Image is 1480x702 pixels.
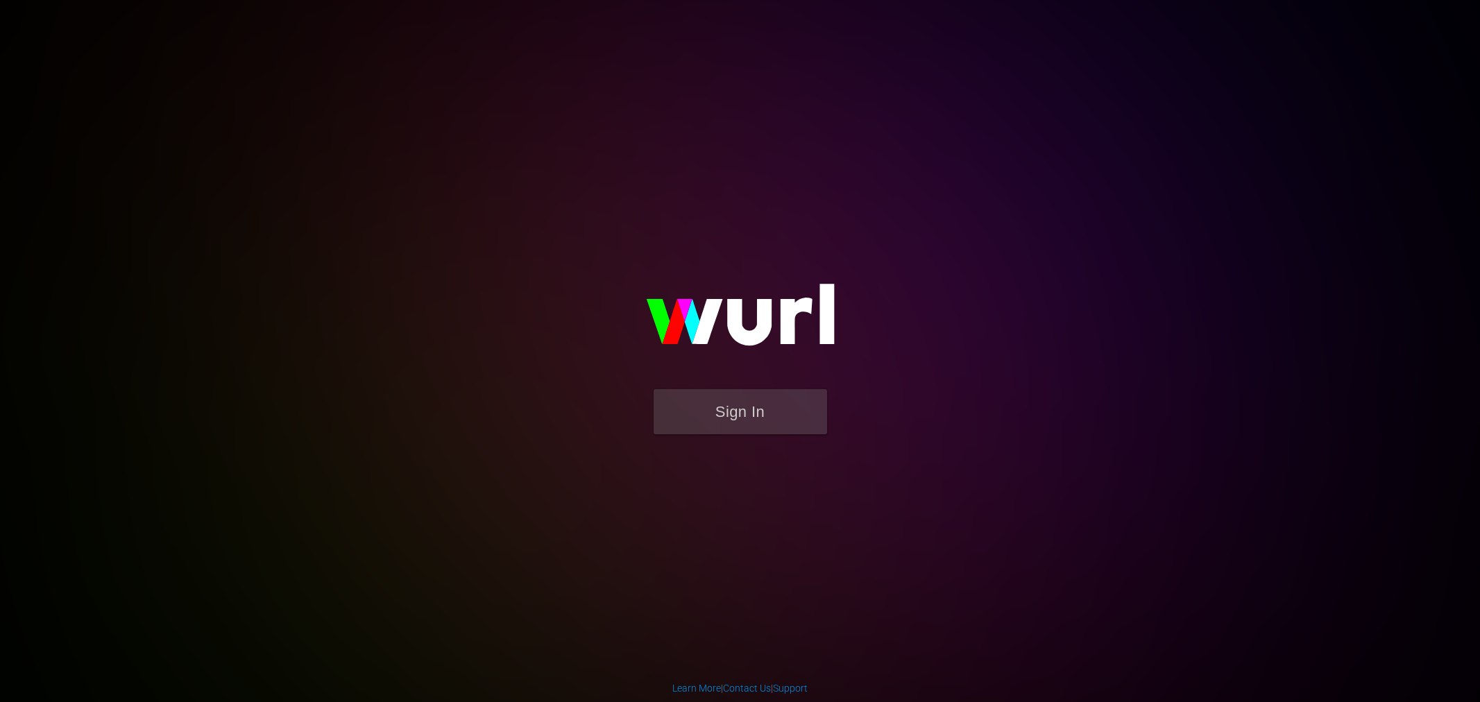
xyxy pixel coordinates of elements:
button: Sign In [654,389,827,434]
a: Support [773,683,808,694]
img: wurl-logo-on-black-223613ac3d8ba8fe6dc639794a292ebdb59501304c7dfd60c99c58986ef67473.svg [602,254,879,388]
a: Learn More [672,683,721,694]
a: Contact Us [723,683,771,694]
div: | | [672,681,808,695]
